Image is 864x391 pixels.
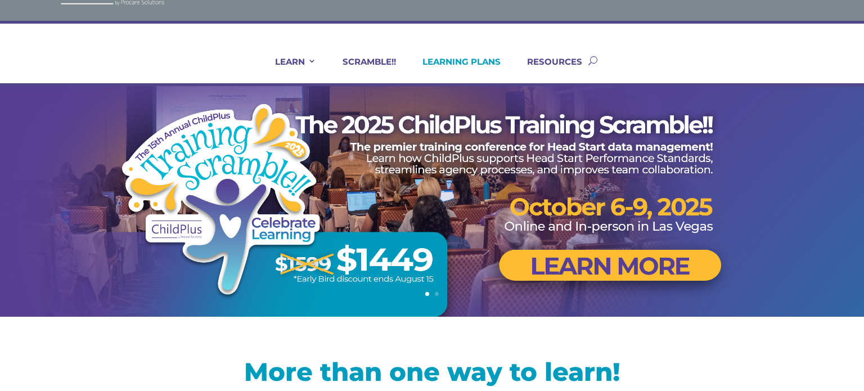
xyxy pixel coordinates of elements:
a: 1 [425,292,429,296]
a: LEARN [261,56,316,83]
a: 2 [435,292,439,296]
a: RESOURCES [513,56,582,83]
a: LEARNING PLANS [408,56,501,83]
h1: More than one way to learn! [72,359,792,390]
a: SCRAMBLE!! [328,56,396,83]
